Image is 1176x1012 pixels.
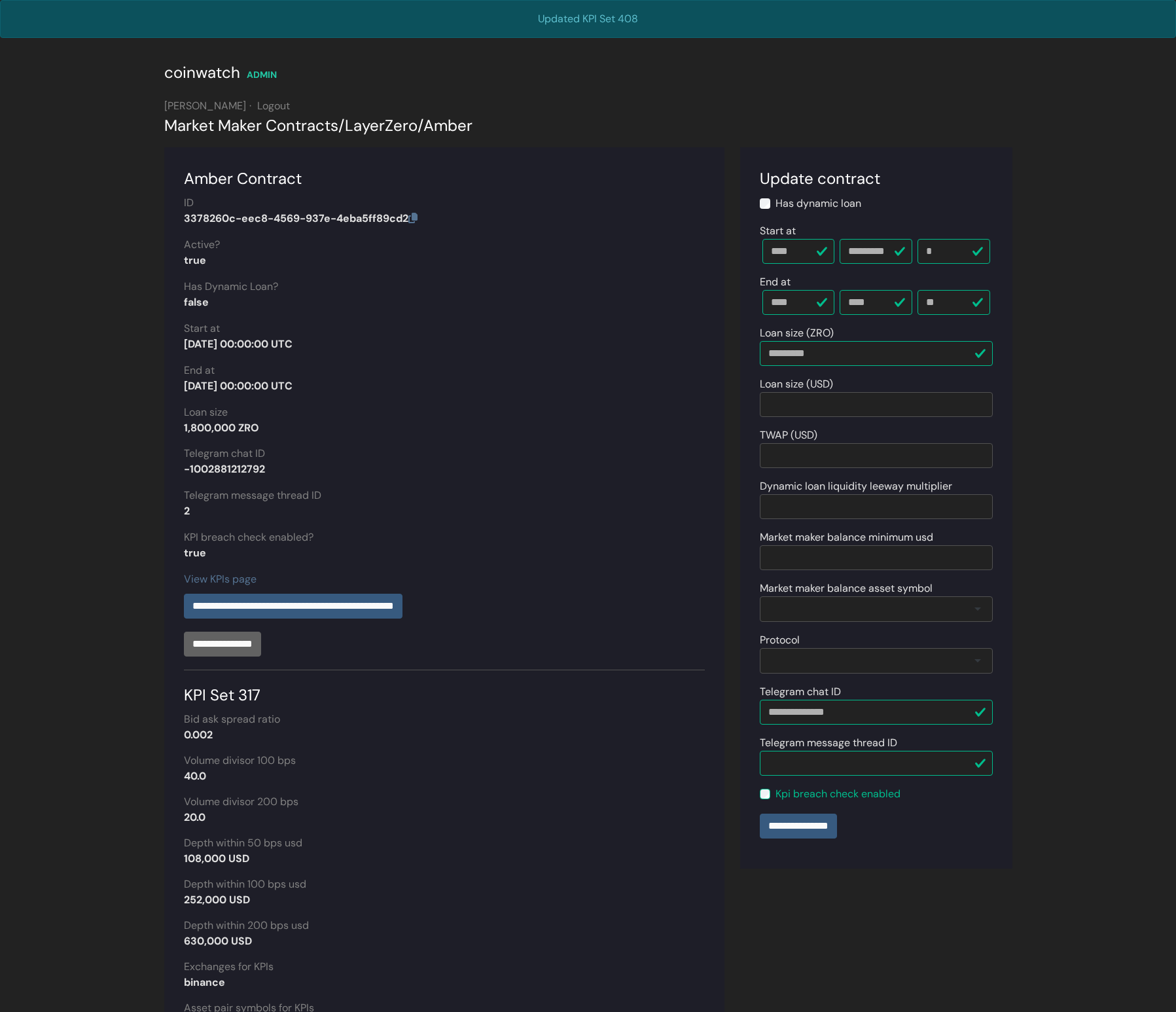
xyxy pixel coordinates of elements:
label: Market maker balance minimum usd [760,530,933,545]
strong: -1002881212792 [184,462,265,476]
div: ADMIN [247,68,277,82]
div: Amber Contract [184,167,705,190]
span: · [249,99,251,113]
label: Protocol [760,632,800,648]
label: Telegram message thread ID [760,735,897,751]
strong: 40.0 [184,769,206,783]
label: Telegram chat ID [760,684,841,700]
strong: 20.0 [184,810,205,824]
label: Active? [184,237,220,253]
div: KPI Set 317 [184,670,705,707]
label: Volume divisor 100 bps [184,753,296,768]
span: / [338,115,345,136]
label: Volume divisor 200 bps [184,794,298,810]
label: End at [184,363,215,378]
strong: binance [184,975,225,989]
strong: 630,000 USD [184,934,252,948]
label: End at [760,274,791,290]
strong: 2 [184,504,190,518]
label: Kpi breach check enabled [775,786,900,802]
label: Start at [184,321,220,336]
label: TWAP (USD) [760,427,817,443]
label: Loan size [184,405,228,420]
div: Update contract [760,167,993,190]
strong: 3378260c-eec8-4569-937e-4eba5ff89cd2 [184,211,418,225]
label: Market maker balance asset symbol [760,581,933,596]
strong: [DATE] 00:00:00 UTC [184,379,293,393]
strong: [DATE] 00:00:00 UTC [184,337,293,351]
label: Depth within 100 bps usd [184,876,306,892]
label: Has dynamic loan [775,196,861,211]
label: ID [184,195,194,211]
strong: 1,800,000 ZRO [184,421,259,435]
div: Market Maker Contracts LayerZero Amber [164,114,1012,137]
a: coinwatch ADMIN [164,67,277,81]
label: Loan size (USD) [760,376,833,392]
div: [PERSON_NAME] [164,98,1012,114]
a: Logout [257,99,290,113]
span: / [418,115,423,136]
strong: false [184,295,209,309]
strong: 108,000 USD [184,852,249,865]
strong: 252,000 USD [184,893,250,907]
strong: true [184,253,206,267]
label: Loan size (ZRO) [760,325,834,341]
label: Depth within 50 bps usd [184,835,302,851]
strong: 0.002 [184,728,213,742]
label: Depth within 200 bps usd [184,918,309,933]
label: Exchanges for KPIs [184,959,274,975]
label: Has Dynamic Loan? [184,279,278,295]
label: Telegram chat ID [184,446,265,461]
div: coinwatch [164,61,240,84]
label: Bid ask spread ratio [184,712,280,727]
strong: true [184,546,206,560]
label: Start at [760,223,796,239]
label: KPI breach check enabled? [184,530,313,545]
a: View KPIs page [184,572,257,586]
label: Dynamic loan liquidity leeway multiplier [760,479,952,494]
label: Telegram message thread ID [184,488,321,503]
